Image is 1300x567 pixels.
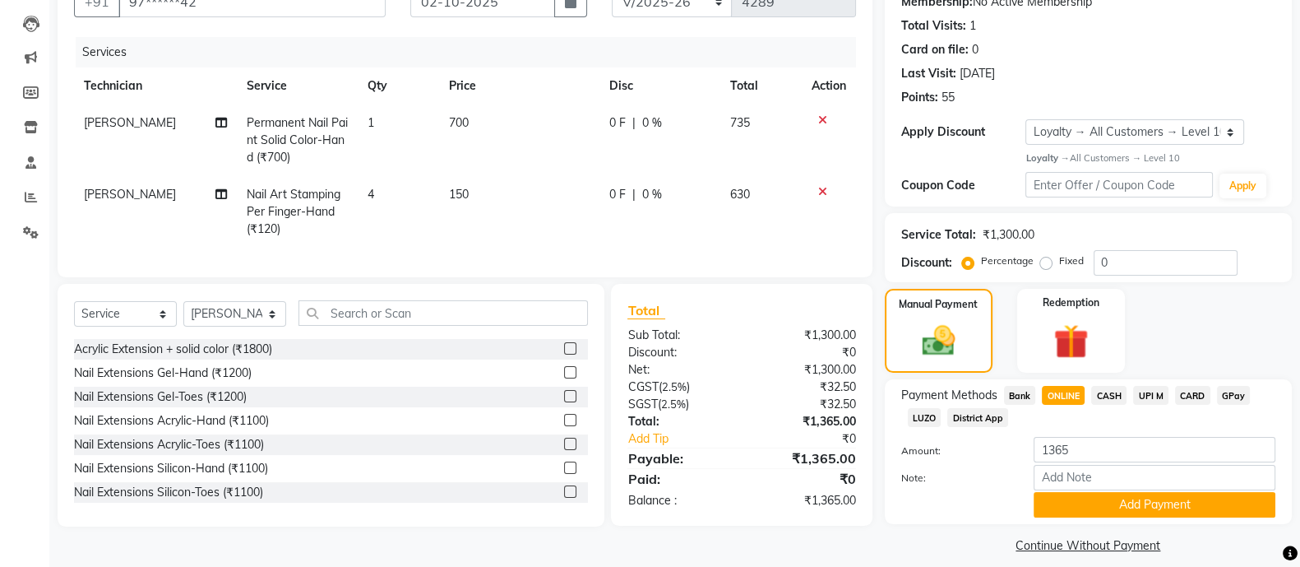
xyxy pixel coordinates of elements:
[1034,465,1275,490] input: Add Note
[947,408,1008,427] span: District App
[609,186,626,203] span: 0 F
[632,186,636,203] span: |
[901,41,969,58] div: Card on file:
[901,387,997,404] span: Payment Methods
[615,344,742,361] div: Discount:
[660,397,685,411] span: 2.5%
[615,448,742,468] div: Payable:
[449,115,469,130] span: 700
[912,322,965,360] img: _cash.svg
[742,344,868,361] div: ₹0
[742,448,868,468] div: ₹1,365.00
[1217,386,1251,405] span: GPay
[247,187,340,236] span: Nail Art Stamping Per Finger-Hand (₹120)
[1034,492,1275,518] button: Add Payment
[632,114,636,132] span: |
[889,444,1022,458] label: Amount:
[1059,253,1084,268] label: Fixed
[615,396,742,413] div: ( )
[74,484,263,501] div: Nail Extensions Silicon-Toes (₹1100)
[1004,386,1036,405] span: Bank
[1043,295,1099,310] label: Redemption
[730,187,750,202] span: 630
[74,436,264,453] div: Nail Extensions Acrylic-Toes (₹1100)
[1219,174,1266,198] button: Apply
[627,379,658,394] span: CGST
[742,379,868,396] div: ₹32.50
[1025,151,1275,165] div: All Customers → Level 10
[972,41,978,58] div: 0
[969,17,976,35] div: 1
[615,469,742,489] div: Paid:
[742,469,868,489] div: ₹0
[742,413,868,430] div: ₹1,365.00
[627,397,657,411] span: SGST
[1025,152,1069,164] strong: Loyalty →
[237,67,358,105] th: Service
[802,67,856,105] th: Action
[901,254,952,272] div: Discount:
[1034,437,1275,462] input: Amount
[599,67,720,105] th: Disc
[742,492,868,509] div: ₹1,365.00
[298,300,588,326] input: Search or Scan
[981,253,1034,268] label: Percentage
[627,302,665,319] span: Total
[901,65,956,82] div: Last Visit:
[84,187,176,202] span: [PERSON_NAME]
[1042,386,1085,405] span: ONLINE
[1025,172,1213,198] input: Enter Offer / Coupon Code
[983,226,1034,244] div: ₹1,300.00
[368,115,374,130] span: 1
[609,114,626,132] span: 0 F
[720,67,802,105] th: Total
[901,177,1026,194] div: Coupon Code
[615,361,742,379] div: Net:
[74,365,252,382] div: Nail Extensions Gel-Hand (₹1200)
[901,226,976,244] div: Service Total:
[888,537,1288,555] a: Continue Without Payment
[960,65,995,82] div: [DATE]
[1043,320,1099,363] img: _gift.svg
[439,67,599,105] th: Price
[941,89,955,106] div: 55
[368,187,374,202] span: 4
[84,115,176,130] span: [PERSON_NAME]
[74,388,247,406] div: Nail Extensions Gel-Toes (₹1200)
[1133,386,1168,405] span: UPI M
[730,115,750,130] span: 735
[1091,386,1127,405] span: CASH
[358,67,438,105] th: Qty
[642,186,662,203] span: 0 %
[742,396,868,413] div: ₹32.50
[615,492,742,509] div: Balance :
[742,327,868,344] div: ₹1,300.00
[901,17,966,35] div: Total Visits:
[615,327,742,344] div: Sub Total:
[615,413,742,430] div: Total:
[1175,386,1210,405] span: CARD
[615,379,742,396] div: ( )
[74,67,237,105] th: Technician
[74,460,268,477] div: Nail Extensions Silicon-Hand (₹1100)
[247,115,348,165] span: Permanent Nail Paint Solid Color-Hand (₹700)
[661,380,686,393] span: 2.5%
[642,114,662,132] span: 0 %
[74,412,269,430] div: Nail Extensions Acrylic-Hand (₹1100)
[889,471,1022,486] label: Note:
[901,89,938,106] div: Points:
[901,123,1026,141] div: Apply Discount
[763,430,868,448] div: ₹0
[615,430,762,448] a: Add Tip
[449,187,469,202] span: 150
[74,341,272,358] div: Acrylic Extension + solid color (₹1800)
[742,361,868,379] div: ₹1,300.00
[899,297,978,312] label: Manual Payment
[908,408,941,427] span: LUZO
[76,37,868,67] div: Services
